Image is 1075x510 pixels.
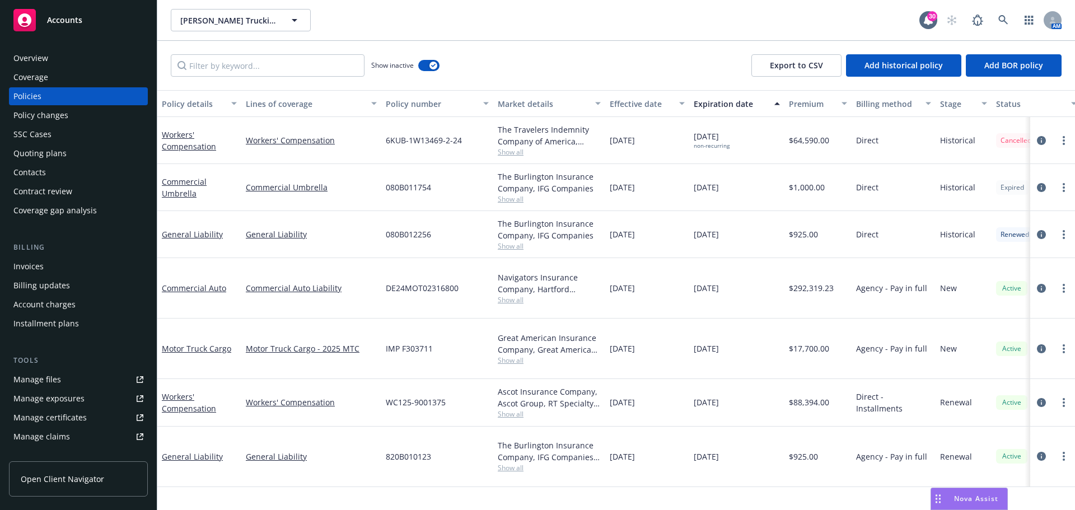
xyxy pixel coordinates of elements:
[1001,451,1023,461] span: Active
[498,409,601,419] span: Show all
[498,355,601,365] span: Show all
[13,183,72,200] div: Contract review
[246,343,377,354] a: Motor Truck Cargo - 2025 MTC
[13,447,66,465] div: Manage BORs
[940,396,972,408] span: Renewal
[9,355,148,366] div: Tools
[610,282,635,294] span: [DATE]
[694,282,719,294] span: [DATE]
[940,343,957,354] span: New
[162,229,223,240] a: General Liability
[694,142,730,149] div: non-recurring
[789,396,829,408] span: $88,394.00
[610,396,635,408] span: [DATE]
[1057,342,1071,355] a: more
[9,447,148,465] a: Manage BORs
[1035,450,1048,463] a: circleInformation
[940,228,975,240] span: Historical
[940,181,975,193] span: Historical
[493,90,605,117] button: Market details
[9,277,148,294] a: Billing updates
[13,296,76,314] div: Account charges
[610,134,635,146] span: [DATE]
[13,49,48,67] div: Overview
[789,134,829,146] span: $64,590.00
[694,451,719,462] span: [DATE]
[13,163,46,181] div: Contacts
[1035,228,1048,241] a: circleInformation
[13,258,44,275] div: Invoices
[162,391,216,414] a: Workers' Compensation
[13,144,67,162] div: Quoting plans
[157,90,241,117] button: Policy details
[1035,282,1048,295] a: circleInformation
[856,98,919,110] div: Billing method
[1001,397,1023,408] span: Active
[498,332,601,355] div: Great American Insurance Company, Great American Insurance Group, Amwins
[1018,9,1040,31] a: Switch app
[694,343,719,354] span: [DATE]
[1057,228,1071,241] a: more
[498,218,601,241] div: The Burlington Insurance Company, IFG Companies
[784,90,852,117] button: Premium
[936,90,992,117] button: Stage
[610,98,672,110] div: Effective date
[171,54,364,77] input: Filter by keyword...
[9,390,148,408] span: Manage exposures
[610,451,635,462] span: [DATE]
[1001,283,1023,293] span: Active
[789,343,829,354] span: $17,700.00
[13,315,79,333] div: Installment plans
[9,106,148,124] a: Policy changes
[694,228,719,240] span: [DATE]
[498,147,601,157] span: Show all
[246,396,377,408] a: Workers' Compensation
[386,451,431,462] span: 820B010123
[940,98,975,110] div: Stage
[498,124,601,147] div: The Travelers Indemnity Company of America, Travelers Insurance
[171,9,311,31] button: [PERSON_NAME] Trucking LLC
[852,90,936,117] button: Billing method
[9,258,148,275] a: Invoices
[246,181,377,193] a: Commercial Umbrella
[498,194,601,204] span: Show all
[162,129,216,152] a: Workers' Compensation
[931,488,1008,510] button: Nova Assist
[1001,344,1023,354] span: Active
[9,87,148,105] a: Policies
[241,90,381,117] button: Lines of coverage
[966,54,1062,77] button: Add BOR policy
[789,98,835,110] div: Premium
[605,90,689,117] button: Effective date
[9,144,148,162] a: Quoting plans
[498,171,601,194] div: The Burlington Insurance Company, IFG Companies
[1035,181,1048,194] a: circleInformation
[610,181,635,193] span: [DATE]
[246,282,377,294] a: Commercial Auto Liability
[381,90,493,117] button: Policy number
[856,282,927,294] span: Agency - Pay in full
[1001,230,1029,240] span: Renewed
[13,106,68,124] div: Policy changes
[694,181,719,193] span: [DATE]
[498,241,601,251] span: Show all
[694,396,719,408] span: [DATE]
[498,272,601,295] div: Navigators Insurance Company, Hartford Insurance Group, Amwins
[162,283,226,293] a: Commercial Auto
[689,90,784,117] button: Expiration date
[9,428,148,446] a: Manage claims
[9,49,148,67] a: Overview
[9,68,148,86] a: Coverage
[9,202,148,219] a: Coverage gap analysis
[13,202,97,219] div: Coverage gap analysis
[180,15,277,26] span: [PERSON_NAME] Trucking LLC
[856,343,927,354] span: Agency - Pay in full
[386,134,462,146] span: 6KUB-1W13469-2-24
[610,228,635,240] span: [DATE]
[246,134,377,146] a: Workers' Compensation
[9,296,148,314] a: Account charges
[789,282,834,294] span: $292,319.23
[13,125,52,143] div: SSC Cases
[856,391,931,414] span: Direct - Installments
[941,9,963,31] a: Start snowing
